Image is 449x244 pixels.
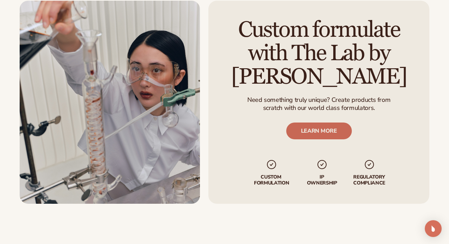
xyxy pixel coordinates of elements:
[20,1,200,204] img: Shopify Image 11
[304,175,340,187] p: IP Ownership
[247,96,390,104] p: Need something truly unique? Create products from
[266,159,277,170] img: checkmark_svg
[247,104,390,112] p: scratch with our world class formulators.
[286,123,351,140] a: LEARN MORE
[350,175,388,187] p: regulatory compliance
[316,159,327,170] img: checkmark_svg
[249,175,293,187] p: Custom formulation
[425,220,442,237] div: Open Intercom Messenger
[363,159,375,170] img: checkmark_svg
[219,18,419,89] h2: Custom formulate with The Lab by [PERSON_NAME]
